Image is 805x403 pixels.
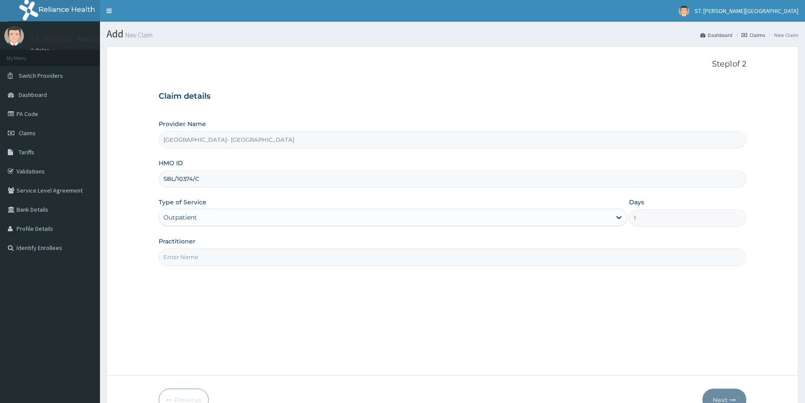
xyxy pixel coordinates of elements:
span: Dashboard [19,91,47,99]
p: Step 1 of 2 [159,60,746,69]
img: User Image [4,26,24,46]
a: Dashboard [700,31,732,39]
h1: Add [106,28,798,40]
a: Claims [742,31,765,39]
span: Claims [19,129,36,137]
label: Days [629,198,644,206]
small: New Claim [123,32,153,38]
li: New Claim [766,31,798,39]
span: Switch Providers [19,72,63,80]
h3: Claim details [159,92,746,101]
label: Type of Service [159,198,206,206]
a: Online [30,47,51,53]
span: ST. [PERSON_NAME][GEOGRAPHIC_DATA] [695,7,798,15]
label: HMO ID [159,159,183,167]
input: Enter Name [159,249,746,266]
label: Practitioner [159,237,196,246]
p: ST. [PERSON_NAME][GEOGRAPHIC_DATA] [30,35,171,43]
img: User Image [679,6,689,17]
span: Tariffs [19,148,34,156]
div: Outpatient [163,213,197,222]
label: Provider Name [159,120,206,128]
input: Enter HMO ID [159,170,746,187]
